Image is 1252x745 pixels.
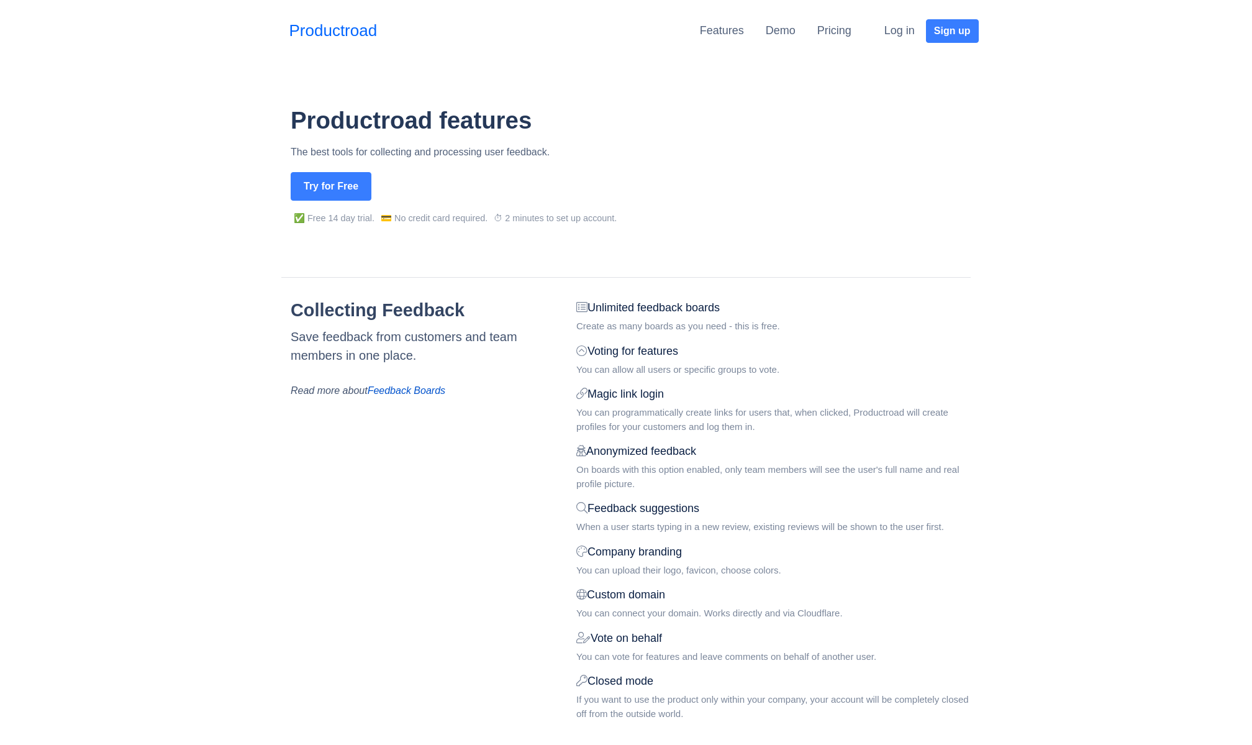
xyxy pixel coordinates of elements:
a: Feedback Boards [368,385,445,396]
p: The best tools for collecting and processing user feedback. [291,145,971,160]
div: Magic link login [576,386,971,403]
div: Voting for features [576,343,971,360]
div: Read more about [291,383,553,398]
div: When a user starts typing in a new review, existing reviews will be shown to the user first. [576,520,971,534]
div: Custom domain [576,587,971,603]
a: Pricing [817,24,851,37]
div: Vote on behalf [576,630,971,647]
div: You can connect your domain. Works directly and via Cloudflare. [576,606,971,621]
h2: Collecting Feedback [291,299,567,321]
div: If you want to use the product only within your company, your account will be completely closed o... [576,693,971,721]
a: Features [700,24,744,37]
button: Log in [876,18,923,43]
a: Productroad [289,19,378,43]
span: 💳 No credit card required. [381,213,488,223]
div: Closed mode [576,673,971,690]
span: ⏱ 2 minutes to set up account. [494,213,617,223]
div: You can allow all users or specific groups to vote. [576,363,971,377]
div: You can upload their logo, favicon, choose colors. [576,564,971,578]
div: You can vote for features and leave comments on behalf of another user. [576,650,971,664]
div: Feedback suggestions [576,500,971,517]
div: On boards with this option enabled, only team members will see the user's full name and real prof... [576,463,971,491]
button: Sign up [926,19,979,43]
h1: Productroad features [291,106,971,135]
div: Company branding [576,544,971,560]
button: Try for Free [291,172,371,201]
div: Unlimited feedback boards [576,299,971,316]
span: ✅ Free 14 day trial. [294,213,374,223]
div: Anonymized feedback [576,443,971,460]
div: Save feedback from customers and team members in one place. [291,327,553,365]
div: You can programmatically create links for users that, when clicked, Productroad will create profi... [576,406,971,434]
a: Demo [766,24,796,37]
div: Create as many boards as you need - this is free. [576,319,971,334]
